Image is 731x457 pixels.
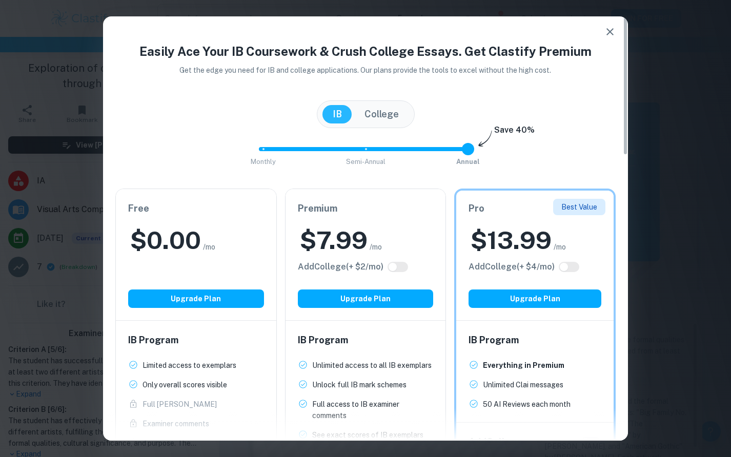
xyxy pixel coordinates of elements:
h6: IB Program [128,333,264,347]
h6: Pro [469,201,601,216]
p: Get the edge you need for IB and college applications. Our plans provide the tools to excel witho... [166,65,566,76]
h2: $ 13.99 [471,224,552,257]
h6: Click to see all the additional College features. [298,261,383,273]
span: /mo [554,241,566,253]
span: Monthly [251,158,276,165]
p: Everything in Premium [483,360,564,371]
button: Upgrade Plan [128,289,264,308]
h4: Easily Ace Your IB Coursework & Crush College Essays. Get Clastify Premium [115,42,616,60]
p: Best Value [561,201,597,213]
h6: Premium [298,201,434,216]
h6: Save 40% [494,124,535,141]
h2: $ 7.99 [300,224,368,257]
span: Semi-Annual [346,158,385,165]
button: IB [322,105,352,123]
span: Annual [456,158,480,165]
p: Only overall scores visible [143,379,227,390]
p: Unlimited Clai messages [483,379,563,390]
p: 50 AI Reviews each month [483,399,571,410]
span: /mo [203,241,215,253]
p: Unlimited access to all IB exemplars [312,360,432,371]
img: subscription-arrow.svg [478,130,492,148]
p: Unlock full IB mark schemes [312,379,407,390]
button: Upgrade Plan [469,289,601,308]
h2: $ 0.00 [130,224,201,257]
button: College [354,105,409,123]
h6: Free [128,201,264,216]
p: Limited access to exemplars [143,360,236,371]
h6: IB Program [298,333,434,347]
span: /mo [370,241,382,253]
p: Full [PERSON_NAME] [143,399,217,410]
button: Upgrade Plan [298,289,434,308]
h6: IB Program [469,333,601,347]
h6: Click to see all the additional College features. [469,261,555,273]
p: Full access to IB examiner comments [312,399,434,421]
